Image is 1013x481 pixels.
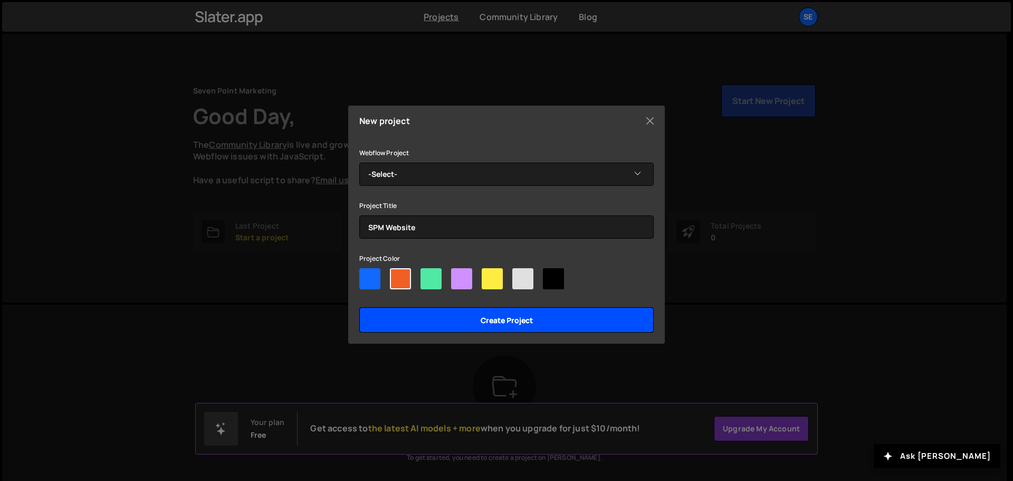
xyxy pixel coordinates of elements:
input: Project name [359,215,654,239]
h5: New project [359,117,410,125]
label: Project Title [359,201,397,211]
button: Close [642,113,658,129]
label: Project Color [359,253,400,264]
button: Ask [PERSON_NAME] [874,444,1000,468]
label: Webflow Project [359,148,409,158]
input: Create project [359,307,654,333]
